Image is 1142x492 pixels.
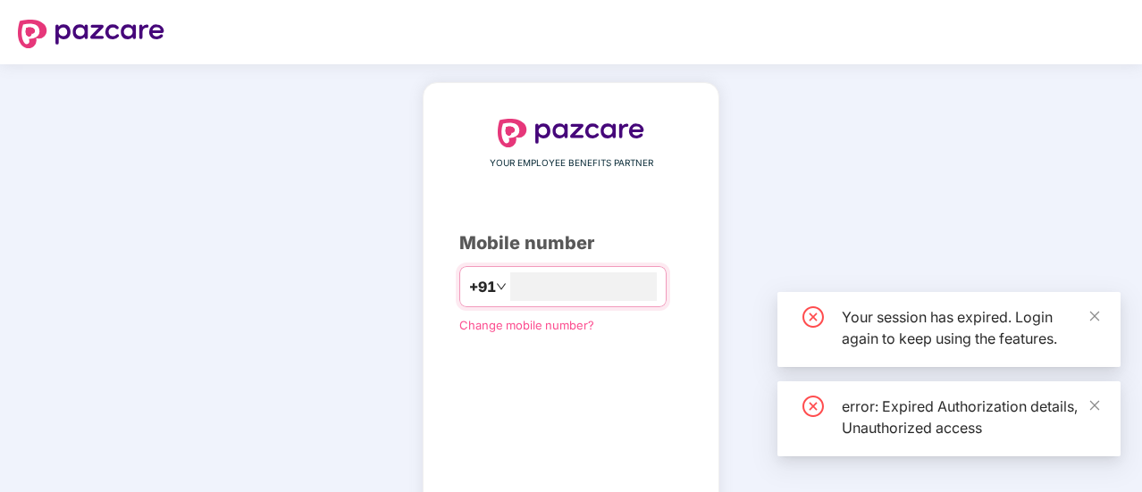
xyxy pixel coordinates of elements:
[842,306,1099,349] div: Your session has expired. Login again to keep using the features.
[498,119,644,147] img: logo
[469,276,496,298] span: +91
[459,229,683,257] div: Mobile number
[490,156,653,171] span: YOUR EMPLOYEE BENEFITS PARTNER
[1088,310,1101,322] span: close
[459,318,594,332] a: Change mobile number?
[842,396,1099,438] div: error: Expired Authorization details, Unauthorized access
[496,281,507,292] span: down
[1088,399,1101,412] span: close
[802,306,824,328] span: close-circle
[802,396,824,417] span: close-circle
[18,20,164,48] img: logo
